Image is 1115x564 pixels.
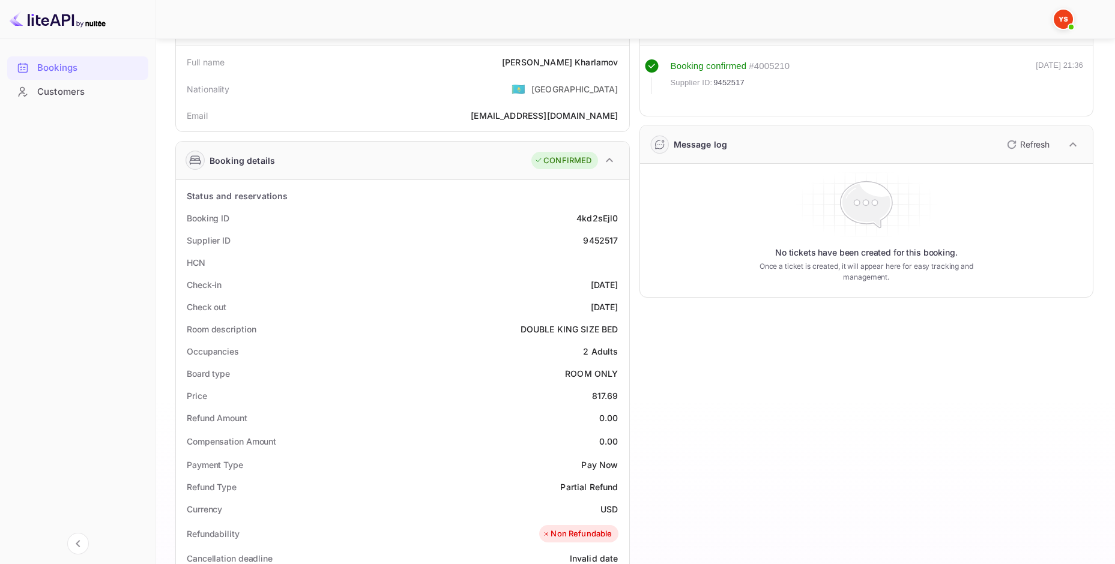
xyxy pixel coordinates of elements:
div: Partial Refund [560,481,618,493]
div: Non Refundable [542,528,612,540]
button: Refresh [1000,135,1054,154]
div: Compensation Amount [187,435,276,448]
div: 9452517 [583,234,618,247]
div: Refund Type [187,481,237,493]
div: 0.00 [599,435,618,448]
span: 9452517 [713,77,745,89]
div: Board type [187,367,230,380]
span: United States [512,78,525,100]
div: Pay Now [581,458,618,471]
div: 2 Adults [583,345,618,358]
div: Currency [187,503,222,515]
div: [DATE] [591,278,618,291]
a: Customers [7,80,148,103]
div: Refund Amount [187,412,247,424]
img: Yandex Support [1054,10,1073,29]
a: Bookings [7,56,148,79]
div: Customers [37,85,142,99]
div: Nationality [187,83,230,95]
p: Once a ticket is created, it will appear here for easy tracking and management. [745,261,988,283]
div: 4kd2sEjl0 [576,212,618,224]
div: HCN [187,256,205,269]
div: Payment Type [187,458,243,471]
div: Bookings [37,61,142,75]
div: 817.69 [592,389,618,402]
div: Refundability [187,527,240,540]
div: [DATE] 21:36 [1036,59,1083,94]
div: Email [187,109,208,122]
span: Supplier ID: [671,77,713,89]
div: USD [600,503,618,515]
p: No tickets have been created for this booking. [775,247,958,259]
div: Booking confirmed [671,59,747,73]
div: Supplier ID [187,234,231,247]
div: 0.00 [599,412,618,424]
img: LiteAPI logo [10,10,106,29]
div: Occupancies [187,345,239,358]
button: Collapse navigation [67,533,89,554]
div: DOUBLE KING SIZE BED [521,323,618,335]
div: Check-in [187,278,222,291]
div: [GEOGRAPHIC_DATA] [531,83,618,95]
div: [EMAIL_ADDRESS][DOMAIN_NAME] [471,109,618,122]
div: [DATE] [591,301,618,313]
div: Room description [187,323,256,335]
div: Booking ID [187,212,229,224]
div: [PERSON_NAME] Kharlamov [502,56,618,68]
div: # 4005210 [749,59,790,73]
div: Customers [7,80,148,104]
div: CONFIRMED [534,155,591,167]
div: ROOM ONLY [565,367,618,380]
div: Bookings [7,56,148,80]
div: Full name [187,56,225,68]
div: Status and reservations [187,190,288,202]
div: Price [187,389,207,402]
div: Check out [187,301,226,313]
div: Booking details [210,154,275,167]
p: Refresh [1020,138,1050,151]
div: Message log [674,138,728,151]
